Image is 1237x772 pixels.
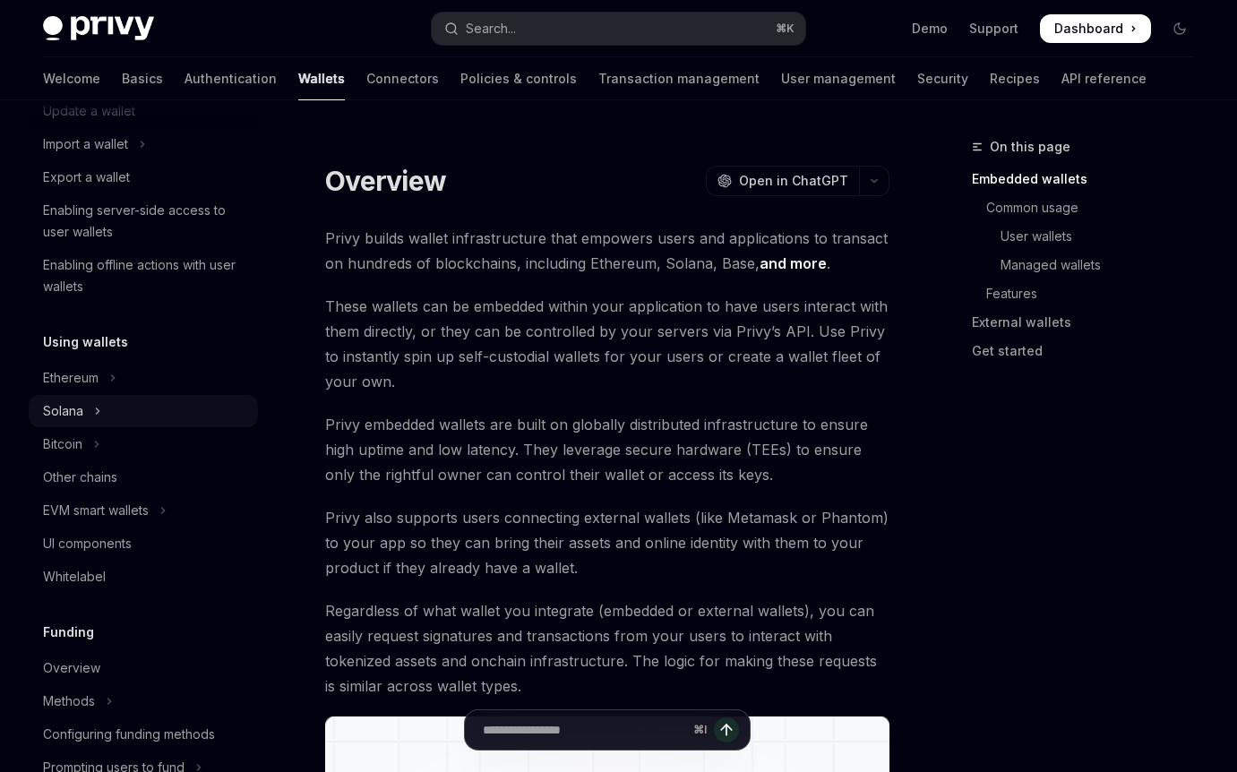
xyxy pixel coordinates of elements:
a: Get started [972,337,1208,365]
a: Authentication [185,57,277,100]
div: Configuring funding methods [43,724,215,745]
button: Send message [714,717,739,742]
button: Open in ChatGPT [706,166,859,196]
a: Demo [912,20,948,38]
a: Dashboard [1040,14,1151,43]
input: Ask a question... [483,710,686,750]
button: Toggle EVM smart wallets section [29,494,258,527]
a: Recipes [990,57,1040,100]
button: Toggle Import a wallet section [29,128,258,160]
a: Connectors [366,57,439,100]
img: dark logo [43,16,154,41]
span: Regardless of what wallet you integrate (embedded or external wallets), you can easily request si... [325,598,889,699]
a: Other chains [29,461,258,493]
span: ⌘ K [776,21,795,36]
div: Enabling server-side access to user wallets [43,200,247,243]
h5: Funding [43,622,94,643]
a: Configuring funding methods [29,718,258,751]
div: Enabling offline actions with user wallets [43,254,247,297]
button: Toggle dark mode [1165,14,1194,43]
a: Enabling offline actions with user wallets [29,249,258,303]
a: Enabling server-side access to user wallets [29,194,258,248]
span: Open in ChatGPT [739,172,848,190]
a: Basics [122,57,163,100]
button: Toggle Bitcoin section [29,428,258,460]
h5: Using wallets [43,331,128,353]
button: Toggle Ethereum section [29,362,258,394]
button: Open search [432,13,806,45]
a: Embedded wallets [972,165,1208,193]
a: External wallets [972,308,1208,337]
div: Bitcoin [43,433,82,455]
span: Dashboard [1054,20,1123,38]
div: Other chains [43,467,117,488]
a: and more [760,254,827,273]
div: Methods [43,691,95,712]
button: Toggle Solana section [29,395,258,427]
a: Transaction management [598,57,760,100]
a: User management [781,57,896,100]
a: Features [972,279,1208,308]
a: API reference [1061,57,1147,100]
div: Export a wallet [43,167,130,188]
a: Managed wallets [972,251,1208,279]
div: UI components [43,533,132,554]
a: Policies & controls [460,57,577,100]
a: Whitelabel [29,561,258,593]
h1: Overview [325,165,446,197]
a: Welcome [43,57,100,100]
span: These wallets can be embedded within your application to have users interact with them directly, ... [325,294,889,394]
span: Privy builds wallet infrastructure that empowers users and applications to transact on hundreds o... [325,226,889,276]
div: Whitelabel [43,566,106,588]
a: UI components [29,528,258,560]
div: Ethereum [43,367,99,389]
div: Overview [43,657,100,679]
a: Support [969,20,1018,38]
div: Import a wallet [43,133,128,155]
a: Wallets [298,57,345,100]
a: Common usage [972,193,1208,222]
span: Privy embedded wallets are built on globally distributed infrastructure to ensure high uptime and... [325,412,889,487]
div: Search... [466,18,516,39]
span: On this page [990,136,1070,158]
div: Solana [43,400,83,422]
a: Export a wallet [29,161,258,193]
a: Security [917,57,968,100]
a: User wallets [972,222,1208,251]
span: Privy also supports users connecting external wallets (like Metamask or Phantom) to your app so t... [325,505,889,580]
div: EVM smart wallets [43,500,149,521]
a: Overview [29,652,258,684]
button: Toggle Methods section [29,685,258,717]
